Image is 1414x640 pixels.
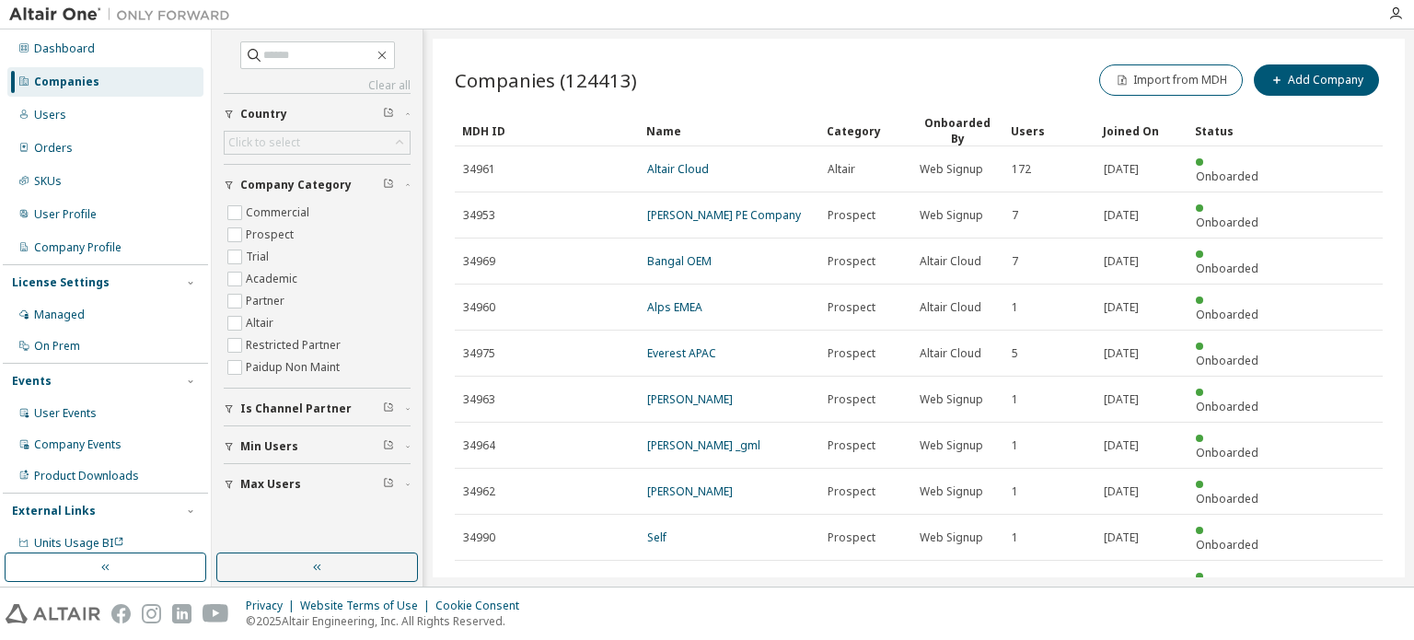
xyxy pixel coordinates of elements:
span: 34990 [463,530,495,545]
span: 172 [1012,162,1031,177]
span: 1 [1012,392,1018,407]
span: Prospect [828,438,875,453]
span: Max Users [240,477,301,492]
div: Company Events [34,437,122,452]
div: User Profile [34,207,97,222]
span: Country [240,107,287,122]
img: facebook.svg [111,604,131,623]
a: Self [647,529,666,545]
div: Name [646,116,812,145]
span: Min Users [240,439,298,454]
span: 34962 [463,484,495,499]
div: On Prem [34,339,80,354]
span: 34969 [463,254,495,269]
img: instagram.svg [142,604,161,623]
span: Web Signup [920,530,983,545]
span: Altair Cloud [920,254,981,269]
div: Dashboard [34,41,95,56]
label: Commercial [246,202,313,224]
span: [DATE] [1104,392,1139,407]
span: Is Channel Partner [240,401,352,416]
label: Partner [246,290,288,312]
span: Prospect [828,254,875,269]
span: Units Usage BI [34,535,124,551]
span: Prospect [828,392,875,407]
span: Clear filter [383,439,394,454]
img: Altair One [9,6,239,24]
span: 1 [1012,576,1018,591]
a: Bangal OEM [647,253,712,269]
button: Max Users [224,464,411,505]
span: Prospect [828,576,875,591]
span: Web Signup [920,208,983,223]
div: Managed [34,308,85,322]
span: Onboarded [1196,307,1258,322]
span: Prospect [828,300,875,315]
span: [DATE] [1104,530,1139,545]
span: Onboarded [1196,445,1258,460]
label: Trial [246,246,272,268]
span: Prospect [828,530,875,545]
div: Users [34,108,66,122]
span: [DATE] [1104,346,1139,361]
label: Paidup Non Maint [246,356,343,378]
div: External Links [12,504,96,518]
div: Cookie Consent [435,599,530,613]
span: Clear filter [383,178,394,192]
div: Website Terms of Use [300,599,435,613]
div: Product Downloads [34,469,139,483]
img: altair_logo.svg [6,604,100,623]
span: Altair Cloud [920,300,981,315]
div: License Settings [12,275,110,290]
button: Company Category [224,165,411,205]
span: Web Signup [920,484,983,499]
div: Onboarded By [919,115,996,146]
a: Altair Cloud [647,161,709,177]
span: Prospect [828,484,875,499]
span: Onboarded [1196,353,1258,368]
span: Clear filter [383,477,394,492]
span: 7 [1012,254,1018,269]
a: [PERSON_NAME] PE Company [647,207,801,223]
div: Events [12,374,52,389]
div: Companies [34,75,99,89]
span: 29796 [463,576,495,591]
span: 1 [1012,438,1018,453]
a: [PERSON_NAME] [647,483,733,499]
span: 34963 [463,392,495,407]
label: Prospect [246,224,297,246]
span: Clear filter [383,107,394,122]
div: Category [827,116,904,145]
span: Company Category [240,178,352,192]
span: Prospect [828,208,875,223]
a: [PERSON_NAME] [647,391,733,407]
div: Click to select [228,135,300,150]
div: Users [1011,116,1088,145]
span: 7 [1012,208,1018,223]
div: Status [1195,116,1272,145]
span: [DATE] [1104,208,1139,223]
span: Altair Cloud [920,346,981,361]
span: Onboarded [1196,169,1258,184]
span: Onboarded [1196,215,1258,230]
a: [PERSON_NAME] _gml [647,437,760,453]
div: User Events [34,406,97,421]
div: MDH ID [462,116,632,145]
span: [DATE] [1104,162,1139,177]
span: [DATE] [1104,300,1139,315]
label: Restricted Partner [246,334,344,356]
span: 1 [1012,530,1018,545]
span: 34975 [463,346,495,361]
p: © 2025 Altair Engineering, Inc. All Rights Reserved. [246,613,530,629]
span: [DATE] [1104,484,1139,499]
label: Altair [246,312,277,334]
img: linkedin.svg [172,604,191,623]
div: Joined On [1103,116,1180,145]
span: Altair [828,162,855,177]
span: Web Signup [920,392,983,407]
span: [DATE] [1104,576,1139,591]
a: Alps EMEA [647,299,702,315]
span: Onboarded [1196,399,1258,414]
span: Web Signup [920,576,983,591]
img: youtube.svg [203,604,229,623]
